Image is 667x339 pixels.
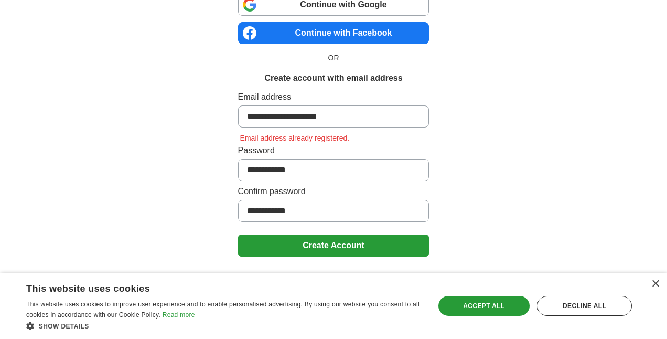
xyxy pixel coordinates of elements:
[322,52,346,63] span: OR
[238,144,429,157] label: Password
[39,323,89,330] span: Show details
[238,22,429,44] a: Continue with Facebook
[26,301,419,319] span: This website uses cookies to improve user experience and to enable personalised advertising. By u...
[264,72,402,84] h1: Create account with email address
[26,321,422,331] div: Show details
[163,311,195,319] a: Read more, opens a new window
[238,185,429,198] label: Confirm password
[26,279,396,295] div: This website uses cookies
[651,280,659,288] div: Close
[537,296,632,316] div: Decline all
[238,235,429,257] button: Create Account
[238,91,429,103] label: Email address
[238,134,352,142] span: Email address already registered.
[438,296,530,316] div: Accept all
